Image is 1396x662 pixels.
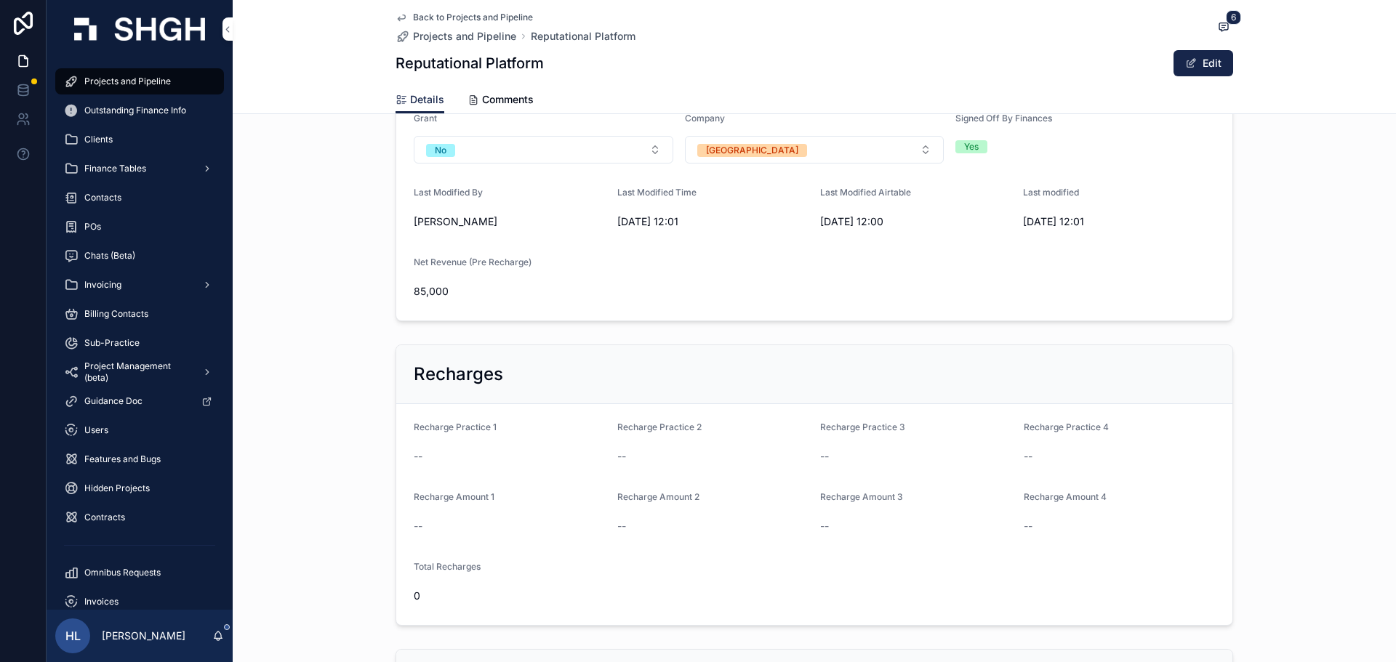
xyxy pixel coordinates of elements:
span: Sub-Practice [84,337,140,349]
span: -- [1024,519,1032,533]
span: -- [414,519,422,533]
span: Recharge Amount 1 [414,491,494,502]
a: Reputational Platform [531,29,635,44]
span: Contacts [84,192,121,203]
span: 85,000 [414,284,606,299]
a: Billing Contacts [55,301,224,327]
img: App logo [74,17,205,41]
span: Last Modified By [414,187,483,198]
a: Chats (Beta) [55,243,224,269]
span: Invoicing [84,279,121,291]
span: Recharge Amount 3 [820,491,903,502]
span: Invoices [84,596,119,607]
span: 6 [1226,10,1241,25]
span: Projects and Pipeline [84,76,171,87]
a: Comments [468,86,534,116]
div: [GEOGRAPHIC_DATA] [706,144,798,157]
span: POs [84,221,101,233]
span: Hidden Projects [84,483,150,494]
span: Details [410,92,444,107]
span: Total Recharges [414,561,481,572]
a: Contracts [55,504,224,530]
div: Yes [964,140,979,153]
a: POs [55,214,224,240]
span: Recharge Amount 2 [617,491,699,502]
a: Clients [55,126,224,153]
a: Details [396,86,444,114]
span: Last Modified Airtable [820,187,911,198]
span: [PERSON_NAME] [414,214,497,229]
span: Chats (Beta) [84,250,135,262]
span: Grant [414,113,437,124]
a: Omnibus Requests [55,560,224,586]
span: Users [84,424,108,436]
span: Recharge Amount 4 [1024,491,1107,502]
a: Finance Tables [55,156,224,182]
span: -- [820,449,829,464]
span: [DATE] 12:01 [1023,214,1215,229]
a: Features and Bugs [55,446,224,472]
span: Features and Bugs [84,453,161,465]
a: Sub-Practice [55,330,224,356]
a: Projects and Pipeline [55,68,224,94]
h1: Reputational Platform [396,53,544,73]
a: Invoices [55,589,224,615]
span: Projects and Pipeline [413,29,516,44]
a: Project Management (beta) [55,359,224,385]
span: Omnibus Requests [84,567,161,578]
a: Hidden Projects [55,475,224,501]
span: Finance Tables [84,163,146,174]
span: Billing Contacts [84,308,148,320]
span: Recharge Practice 4 [1024,421,1109,432]
button: Select Button [414,136,673,164]
button: Select Button [685,136,944,164]
a: Users [55,417,224,443]
a: Back to Projects and Pipeline [396,12,533,23]
span: Outstanding Finance Info [84,105,186,116]
span: Last Modified Time [617,187,697,198]
h2: Recharges [414,363,503,386]
span: HL [65,627,81,645]
button: 6 [1214,19,1233,37]
span: Net Revenue (Pre Recharge) [414,257,531,267]
span: [DATE] 12:00 [820,214,1011,229]
a: Contacts [55,185,224,211]
span: -- [1024,449,1032,464]
span: -- [617,449,626,464]
span: Recharge Practice 2 [617,421,702,432]
a: Guidance Doc [55,388,224,414]
span: Signed Off By Finances [955,113,1052,124]
span: -- [617,519,626,533]
span: Back to Projects and Pipeline [413,12,533,23]
span: Recharge Practice 3 [820,421,905,432]
span: Clients [84,134,113,145]
div: No [435,144,446,157]
span: Comments [482,92,534,107]
span: Guidance Doc [84,395,143,407]
div: scrollable content [47,58,233,610]
span: Contracts [84,512,125,523]
span: Company [685,113,725,124]
a: Outstanding Finance Info [55,97,224,124]
span: Last modified [1023,187,1079,198]
span: Recharge Practice 1 [414,421,497,432]
span: Project Management (beta) [84,360,190,384]
p: [PERSON_NAME] [102,629,185,643]
span: 0 [414,589,606,603]
span: [DATE] 12:01 [617,214,809,229]
span: -- [820,519,829,533]
a: Invoicing [55,272,224,298]
span: -- [414,449,422,464]
a: Projects and Pipeline [396,29,516,44]
button: Edit [1174,50,1233,76]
